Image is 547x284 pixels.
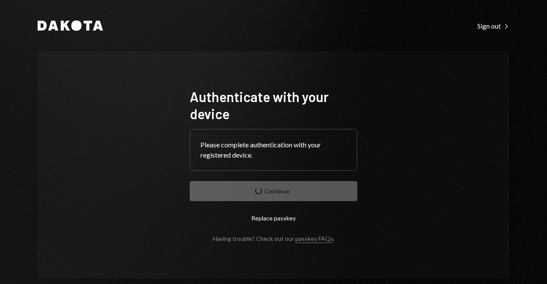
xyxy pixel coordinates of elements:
button: Replace passkey [190,208,357,228]
h1: Authenticate with your device [190,88,357,122]
div: Please complete authentication with your registered device. [200,140,347,160]
a: Sign out [477,21,509,30]
div: Having trouble? Check out our . [213,235,335,242]
div: Sign out [477,22,509,30]
a: passkey FAQs [295,235,333,243]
